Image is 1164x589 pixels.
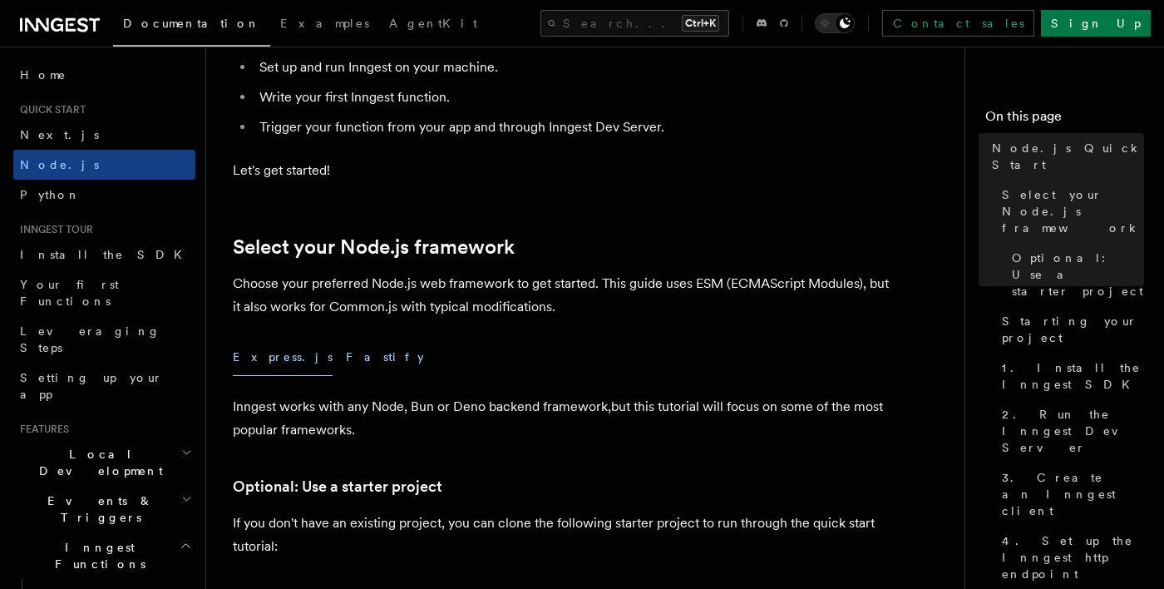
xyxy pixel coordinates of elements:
[992,140,1144,173] span: Node.js Quick Start
[540,10,729,37] button: Search...Ctrl+K
[20,188,81,201] span: Python
[13,539,180,572] span: Inngest Functions
[995,526,1144,589] a: 4. Set up the Inngest http endpoint
[13,120,195,150] a: Next.js
[13,363,195,409] a: Setting up your app
[13,423,69,436] span: Features
[254,86,898,109] li: Write your first Inngest function.
[233,512,898,558] p: If you don't have an existing project, you can clone the following starter project to run through...
[882,10,1034,37] a: Contact sales
[1012,250,1144,299] span: Optional: Use a starter project
[13,60,195,90] a: Home
[20,324,160,354] span: Leveraging Steps
[13,492,181,526] span: Events & Triggers
[1002,313,1144,346] span: Starting your project
[20,371,163,401] span: Setting up your app
[995,180,1144,243] a: Select your Node.js framework
[233,159,898,182] p: Let's get started!
[1002,359,1144,393] span: 1. Install the Inngest SDK
[995,399,1144,463] a: 2. Run the Inngest Dev Server
[233,339,333,376] button: Express.js
[985,106,1144,133] h4: On this page
[995,306,1144,353] a: Starting your project
[123,17,260,30] span: Documentation
[233,475,442,498] a: Optional: Use a starter project
[346,339,424,376] button: Fastify
[270,5,379,45] a: Examples
[13,223,93,236] span: Inngest tour
[13,103,86,116] span: Quick start
[13,316,195,363] a: Leveraging Steps
[995,463,1144,526] a: 3. Create an Inngest client
[985,133,1144,180] a: Node.js Quick Start
[233,235,515,259] a: Select your Node.js framework
[233,272,898,319] p: Choose your preferred Node.js web framework to get started. This guide uses ESM (ECMAScript Modul...
[1002,186,1144,236] span: Select your Node.js framework
[1002,532,1144,582] span: 4. Set up the Inngest http endpoint
[13,180,195,210] a: Python
[233,395,898,442] p: Inngest works with any Node, Bun or Deno backend framework,but this tutorial will focus on some o...
[254,56,898,79] li: Set up and run Inngest on your machine.
[20,67,67,83] span: Home
[1005,243,1144,306] a: Optional: Use a starter project
[13,439,195,486] button: Local Development
[1041,10,1151,37] a: Sign Up
[280,17,369,30] span: Examples
[20,248,192,261] span: Install the SDK
[995,353,1144,399] a: 1. Install the Inngest SDK
[20,128,99,141] span: Next.js
[20,278,119,308] span: Your first Functions
[254,116,898,139] li: Trigger your function from your app and through Inngest Dev Server.
[13,532,195,579] button: Inngest Functions
[389,17,477,30] span: AgentKit
[113,5,270,47] a: Documentation
[682,15,719,32] kbd: Ctrl+K
[13,240,195,270] a: Install the SDK
[379,5,487,45] a: AgentKit
[13,446,181,479] span: Local Development
[1002,406,1144,456] span: 2. Run the Inngest Dev Server
[13,486,195,532] button: Events & Triggers
[13,150,195,180] a: Node.js
[20,158,99,171] span: Node.js
[13,270,195,316] a: Your first Functions
[815,13,855,33] button: Toggle dark mode
[1002,469,1144,519] span: 3. Create an Inngest client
